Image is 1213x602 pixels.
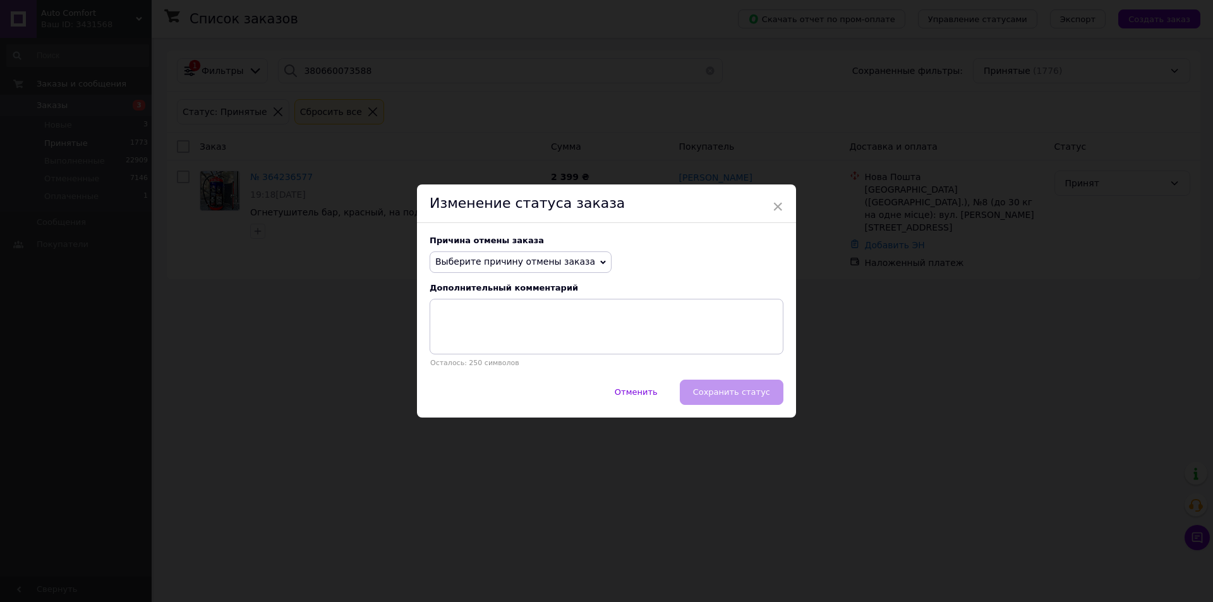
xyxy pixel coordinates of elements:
[430,283,783,292] div: Дополнительный комментарий
[430,359,783,367] p: Осталось: 250 символов
[615,387,658,397] span: Отменить
[772,196,783,217] span: ×
[601,380,671,405] button: Отменить
[417,184,796,223] div: Изменение статуса заказа
[430,236,783,245] div: Причина отмены заказа
[435,256,595,267] span: Выберите причину отмены заказа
